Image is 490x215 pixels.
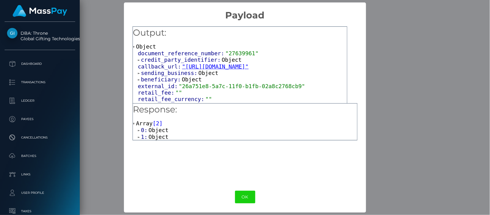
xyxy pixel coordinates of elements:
span: credit_party_identifier: [141,57,222,63]
span: [ [153,120,156,127]
span: "" [176,89,182,96]
span: retail_fee: [138,89,175,96]
span: "SERVICE_CHARGES" [212,102,268,109]
span: Array [136,120,152,127]
span: ] [159,120,163,127]
span: Object [182,76,202,83]
span: "27639961" [225,50,258,57]
img: MassPay Logo [13,5,67,17]
span: 0: [141,127,149,133]
span: callback_url: [138,63,182,70]
h2: Payload [124,2,366,21]
span: Object [136,43,156,50]
span: retail_fee_currency: [138,96,205,102]
span: Object [149,127,168,133]
span: Object [222,57,242,63]
img: Global Gifting Technologies Inc [7,28,17,38]
a: "[URL][DOMAIN_NAME]" [182,63,249,70]
span: DBA: Throne Global Gifting Technologies Inc [5,30,75,41]
h5: Response: [133,104,357,116]
p: Dashboard [7,59,73,68]
span: "26a751e8-5a7c-11f0-b1fb-02a8c2768cb9" [179,83,305,89]
span: "" [205,96,212,102]
p: Ledger [7,96,73,105]
span: document_reference_number: [138,50,225,57]
span: Object [149,134,168,140]
p: Transactions [7,78,73,87]
span: Object [199,70,218,76]
span: sending_business: [141,70,198,76]
p: Links [7,170,73,179]
p: Cancellations [7,133,73,142]
span: 1: [141,134,149,140]
button: OK [235,191,255,203]
span: beneficiary: [141,76,182,83]
span: external_id: [138,83,179,89]
span: 2 [156,120,159,127]
p: Batches [7,151,73,161]
h5: Output: [133,27,347,39]
p: User Profile [7,188,73,197]
p: Payees [7,115,73,124]
span: purpose_of_remittance: [138,102,212,109]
